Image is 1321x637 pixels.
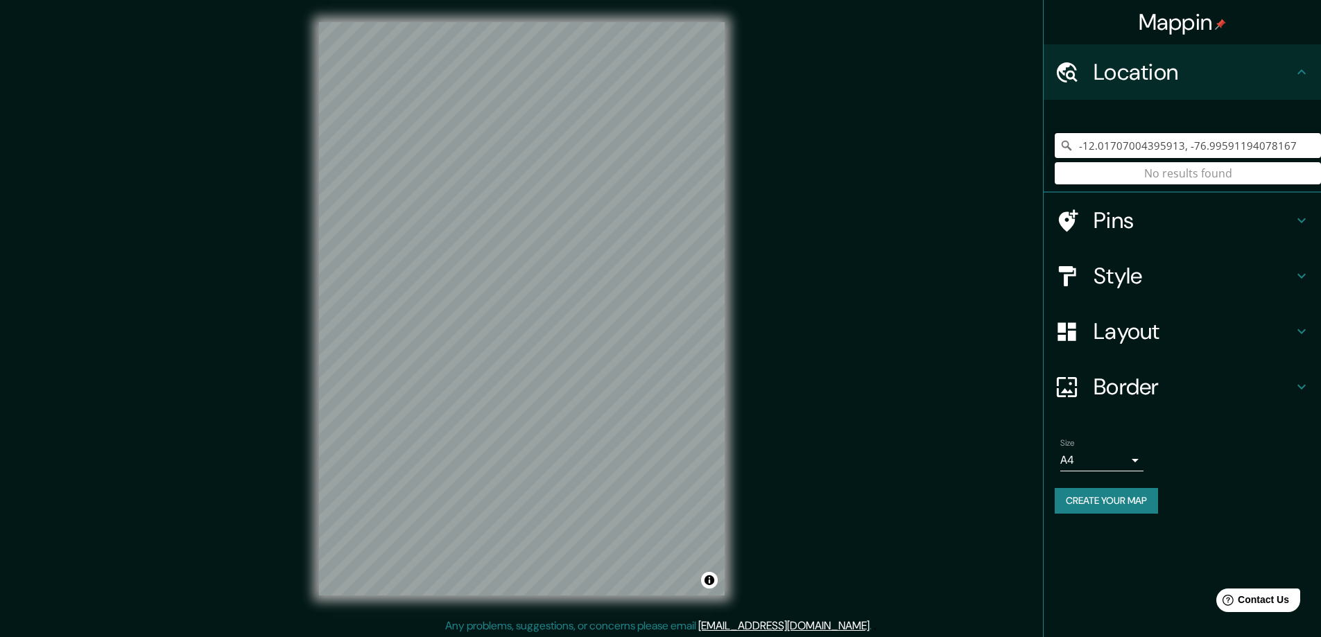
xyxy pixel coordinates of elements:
[872,618,874,634] div: .
[1044,304,1321,359] div: Layout
[874,618,877,634] div: .
[1139,8,1227,36] h4: Mappin
[1060,437,1075,449] label: Size
[1044,248,1321,304] div: Style
[1044,193,1321,248] div: Pins
[1094,262,1293,290] h4: Style
[1055,133,1321,158] input: Pick your city or area
[1198,583,1306,622] iframe: Help widget launcher
[1055,488,1158,514] button: Create your map
[1044,44,1321,100] div: Location
[1094,373,1293,401] h4: Border
[1094,317,1293,345] h4: Layout
[1215,19,1226,30] img: pin-icon.png
[319,22,725,595] canvas: Map
[1055,162,1321,184] div: No results found
[1044,359,1321,415] div: Border
[1060,449,1143,471] div: A4
[445,618,872,634] p: Any problems, suggestions, or concerns please email .
[1094,58,1293,86] h4: Location
[698,618,870,633] a: [EMAIL_ADDRESS][DOMAIN_NAME]
[1094,207,1293,234] h4: Pins
[701,572,718,588] button: Toggle attribution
